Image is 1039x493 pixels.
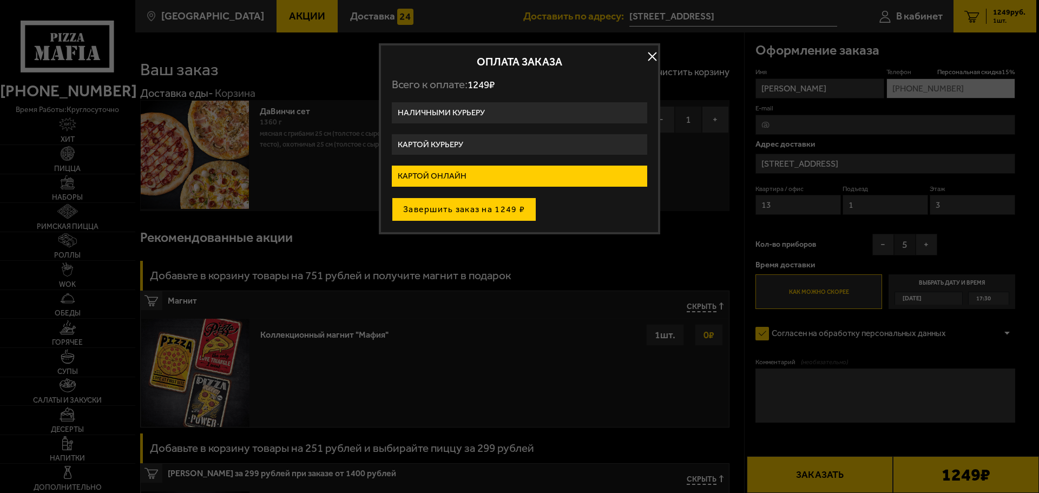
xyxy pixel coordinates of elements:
label: Картой курьеру [392,134,647,155]
p: Всего к оплате: [392,78,647,91]
span: 1249 ₽ [468,78,495,91]
label: Картой онлайн [392,166,647,187]
button: Завершить заказ на 1249 ₽ [392,198,536,221]
label: Наличными курьеру [392,102,647,123]
h2: Оплата заказа [392,56,647,67]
